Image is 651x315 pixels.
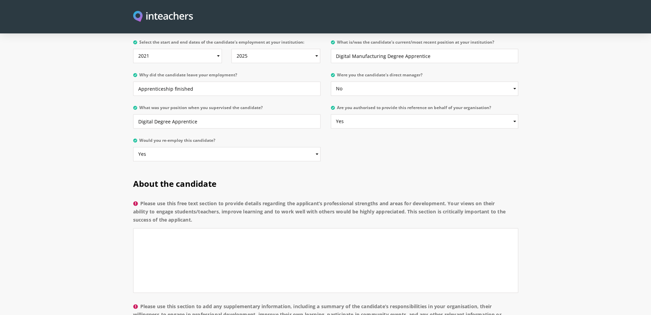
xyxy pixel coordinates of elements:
label: Were you the candidate's direct manager? [331,73,518,81]
label: What is/was the candidate's current/most recent position at your institution? [331,40,518,49]
span: About the candidate [133,178,216,189]
label: Select the start and end dates of the candidate's employment at your institution: [133,40,321,49]
label: Why did the candidate leave your employment? [133,73,321,81]
label: What was your position when you supervised the candidate? [133,105,321,114]
label: Would you re-employ this candidate? [133,138,321,147]
a: Visit this site's homepage [133,11,193,23]
label: Please use this free text section to provide details regarding the applicant’s professional stren... [133,199,518,228]
img: Inteachers [133,11,193,23]
label: Are you authorised to provide this reference on behalf of your organisation? [331,105,518,114]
